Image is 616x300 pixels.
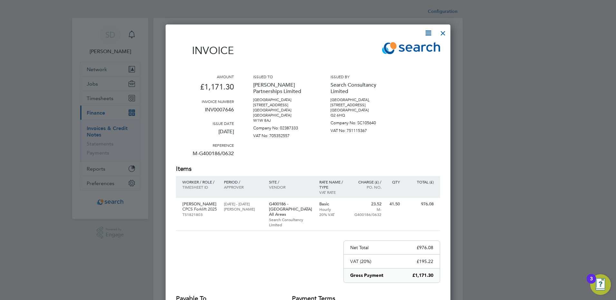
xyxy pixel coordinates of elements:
p: VAT rate [319,190,347,195]
p: Search Consultancy Limited [331,79,389,97]
p: Worker / Role / [182,179,217,184]
p: W1W 8AJ [253,118,311,123]
p: Company No: 02387333 [253,123,311,131]
p: [STREET_ADDRESS] [331,102,389,108]
p: VAT No: 705352557 [253,131,311,138]
p: QTY [388,179,400,184]
p: 20% VAT [319,212,347,217]
img: searchconsultancy-logo-remittance.png [382,42,440,54]
p: [PERSON_NAME] Partnerships Limited [253,79,311,97]
h3: Issue date [176,121,234,126]
p: £195.22 [417,258,433,264]
h3: Issued by [331,74,389,79]
button: Open Resource Center, 3 new notifications [590,274,611,295]
p: Hourly [319,207,347,212]
p: M-G400186/0632 [353,207,381,217]
p: [DATE] [176,126,234,143]
p: [DATE] - [DATE] [224,201,262,206]
p: Gross Payment [350,272,383,279]
p: Charge (£) / [353,179,381,184]
p: TS1821803 [182,212,217,217]
p: Vendor [269,184,313,190]
p: Net Total [350,245,369,250]
p: Timesheet ID [182,184,217,190]
p: M-G400186/0632 [176,148,234,164]
p: Basic [319,202,347,207]
p: [GEOGRAPHIC_DATA] [253,113,311,118]
p: INV0007646 [176,104,234,121]
p: £976.08 [417,245,433,250]
p: G400186 - [GEOGRAPHIC_DATA] All Areas [269,202,313,217]
p: Po. No. [353,184,381,190]
p: Period / [224,179,262,184]
p: Site / [269,179,313,184]
p: 23.52 [353,202,381,207]
p: [PERSON_NAME] [182,202,217,207]
p: CPCS Forklift 2025 [182,207,217,212]
h3: Reference [176,143,234,148]
p: G2 6HQ [331,113,389,118]
p: [GEOGRAPHIC_DATA] [253,97,311,102]
p: 976.08 [406,202,434,207]
div: 3 [590,279,593,287]
p: VAT (20%) [350,258,371,264]
h1: Invoice [176,44,234,57]
h3: Amount [176,74,234,79]
p: VAT No: 751115367 [331,126,389,133]
p: Approver [224,184,262,190]
p: £1,171.30 [412,272,433,279]
p: Company No: SC105640 [331,118,389,126]
p: [PERSON_NAME] [224,206,262,211]
p: Search Consultancy Limited [269,217,313,227]
p: [GEOGRAPHIC_DATA] [253,108,311,113]
p: Rate name / type [319,179,347,190]
p: [GEOGRAPHIC_DATA] [331,108,389,113]
h3: Invoice number [176,99,234,104]
p: Total (£) [406,179,434,184]
p: [GEOGRAPHIC_DATA], [331,97,389,102]
p: 41.50 [388,202,400,207]
p: £1,171.30 [176,79,234,99]
p: [STREET_ADDRESS] [253,102,311,108]
h3: Issued to [253,74,311,79]
h2: Items [176,164,440,173]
